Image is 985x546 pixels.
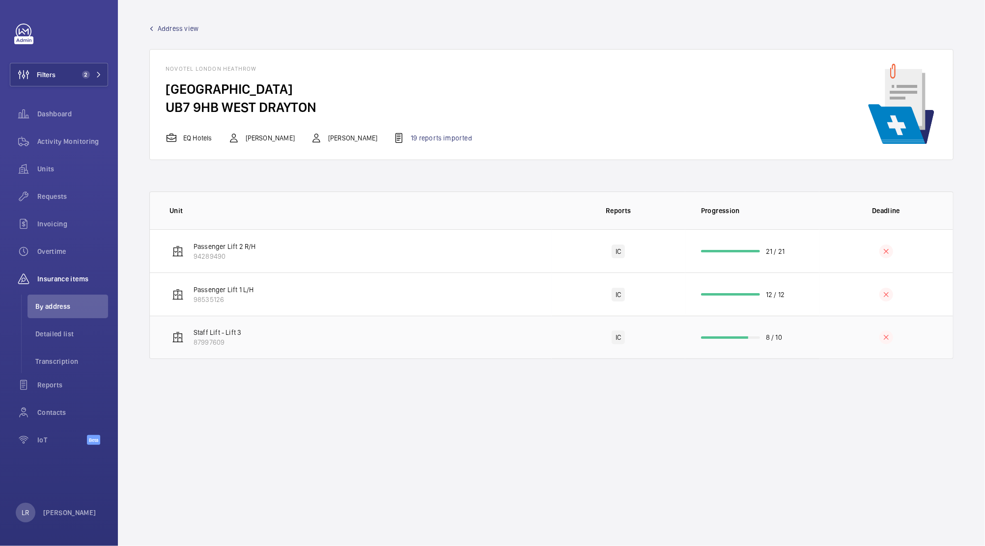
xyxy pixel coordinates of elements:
[82,71,90,79] span: 2
[172,246,184,257] img: elevator.svg
[194,337,241,347] p: 87997609
[559,206,679,216] p: Reports
[158,24,198,33] span: Address view
[37,191,108,201] span: Requests
[37,164,108,174] span: Units
[37,109,108,119] span: Dashboard
[35,356,108,366] span: Transcription
[10,63,108,86] button: Filters2
[194,251,256,261] p: 94289490
[166,65,488,80] h4: NOVOTEL LONDON HEATHROW
[826,206,947,216] p: Deadline
[172,331,184,343] img: elevator.svg
[310,132,377,144] div: [PERSON_NAME]
[166,132,212,144] div: EQ Hotels
[194,285,254,295] p: Passenger Lift 1 L/H
[37,408,108,417] span: Contacts
[35,301,108,311] span: By address
[228,132,295,144] div: [PERSON_NAME]
[194,242,256,251] p: Passenger Lift 2 R/H
[37,435,87,445] span: IoT
[612,330,625,344] div: IC
[194,295,254,304] p: 98535126
[701,206,819,216] p: Progression
[766,332,782,342] p: 8 / 10
[87,435,100,445] span: Beta
[393,132,472,144] div: 19 reports imported
[37,246,108,256] span: Overtime
[612,288,625,301] div: IC
[766,290,785,300] p: 12 / 12
[35,329,108,339] span: Detailed list
[194,328,241,337] p: Staff Lift - Lift 3
[766,246,785,256] p: 21 / 21
[37,274,108,284] span: Insurance items
[166,80,488,116] h4: [GEOGRAPHIC_DATA] UB7 9HB WEST DRAYTON
[37,219,108,229] span: Invoicing
[37,70,56,80] span: Filters
[37,380,108,390] span: Reports
[612,245,625,258] div: IC
[43,508,96,518] p: [PERSON_NAME]
[169,206,552,216] p: Unit
[37,136,108,146] span: Activity Monitoring
[22,508,29,518] p: LR
[172,289,184,300] img: elevator.svg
